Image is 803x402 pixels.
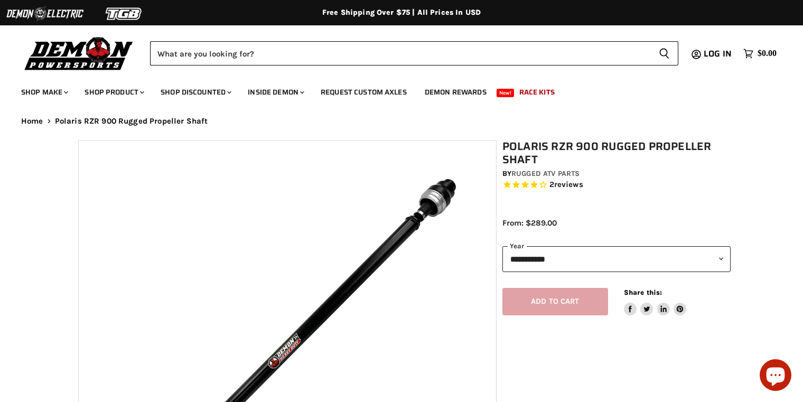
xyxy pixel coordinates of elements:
a: Log in [699,49,738,59]
span: Log in [704,47,732,60]
span: Share this: [624,288,662,296]
input: Search [150,41,650,66]
a: Demon Rewards [417,81,494,103]
span: reviews [554,180,583,190]
a: Shop Product [77,81,151,103]
span: 2 reviews [549,180,583,190]
a: Race Kits [511,81,563,103]
img: Demon Powersports [21,34,137,72]
form: Product [150,41,678,66]
ul: Main menu [13,77,774,103]
select: year [502,246,731,272]
span: $0.00 [758,49,777,59]
aside: Share this: [624,288,687,316]
a: Shop Discounted [153,81,238,103]
span: Polaris RZR 900 Rugged Propeller Shaft [55,117,208,126]
a: Shop Make [13,81,74,103]
a: Home [21,117,43,126]
inbox-online-store-chat: Shopify online store chat [757,359,795,394]
a: Rugged ATV Parts [511,169,580,178]
a: Request Custom Axles [313,81,415,103]
button: Search [650,41,678,66]
h1: Polaris RZR 900 Rugged Propeller Shaft [502,140,731,166]
div: by [502,168,731,180]
span: Rated 4.0 out of 5 stars 2 reviews [502,180,731,191]
img: TGB Logo 2 [85,4,164,24]
a: $0.00 [738,46,782,61]
img: Demon Electric Logo 2 [5,4,85,24]
a: Inside Demon [240,81,311,103]
span: New! [497,89,515,97]
span: From: $289.00 [502,218,557,228]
